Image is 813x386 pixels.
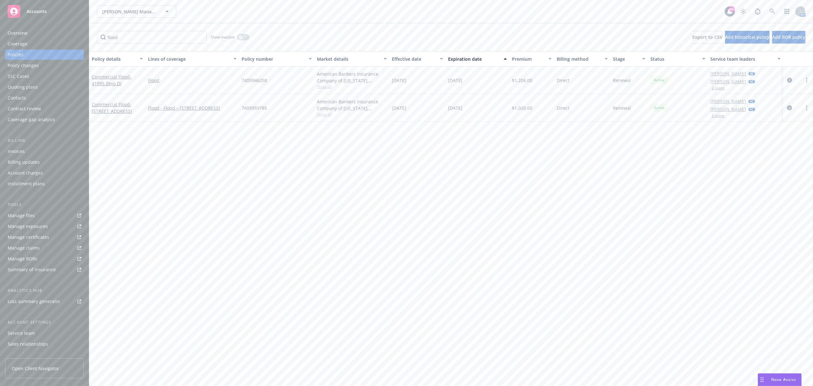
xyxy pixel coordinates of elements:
a: more [803,76,810,84]
div: Loss summary generator [8,296,60,307]
a: Contacts [5,93,84,103]
div: Premium [512,56,545,62]
div: Coverage [8,39,27,49]
span: 7405959785 [242,105,267,111]
span: $1,206.00 [512,77,532,84]
div: Sales relationships [8,339,48,349]
span: Show inactive [211,34,235,40]
div: Analytics hub [5,287,84,294]
span: [PERSON_NAME] Management Company [102,8,157,15]
a: circleInformation [786,76,793,84]
div: Installment plans [8,179,45,189]
span: Show all [317,84,387,89]
span: [DATE] [448,105,462,111]
button: Effective date [389,51,446,66]
a: Commercial Flood [92,101,132,114]
span: [DATE] [392,77,406,84]
a: Flood [148,77,237,84]
span: Nova Assist [771,377,796,382]
a: Search [766,5,779,18]
div: Drag to move [758,374,766,386]
a: Manage exposures [5,221,84,231]
button: Add BOR policy [772,31,805,44]
a: [PERSON_NAME] [710,106,746,113]
button: Export to CSV [692,31,722,44]
span: Direct [557,105,569,111]
span: Active [653,105,666,111]
div: Billing updates [8,157,40,167]
div: 99+ [729,6,735,12]
a: Manage BORs [5,254,84,264]
div: Account charges [8,168,43,178]
div: Account settings [5,319,84,326]
span: 7405946258 [242,77,267,84]
span: Direct [557,77,569,84]
div: Market details [317,56,380,62]
button: Status [648,51,708,66]
a: Coverage gap analysis [5,114,84,125]
span: Add historical policy [725,34,769,40]
div: Contract review [8,104,41,114]
a: Stop snowing [737,5,749,18]
a: Account charges [5,168,84,178]
div: Billing method [557,56,601,62]
a: circleInformation [786,104,793,112]
button: 2 more [712,114,724,118]
div: Stage [613,56,638,62]
button: Stage [610,51,648,66]
span: [DATE] [448,77,462,84]
div: Manage files [8,210,35,221]
div: Summary of insurance [8,265,56,275]
a: Manage files [5,210,84,221]
div: Contacts [8,93,26,103]
a: Policy changes [5,60,84,71]
button: Policy details [89,51,145,66]
button: 2 more [712,86,724,90]
a: [PERSON_NAME] [710,70,746,77]
a: Service team [5,328,84,338]
div: Effective date [392,56,436,62]
span: Renewal [613,105,631,111]
a: Manage certificates [5,232,84,242]
a: Invoices [5,146,84,156]
div: Manage certificates [8,232,49,242]
span: Show all [317,112,387,117]
a: Loss summary generator [5,296,84,307]
span: Accounts [27,9,47,14]
a: [PERSON_NAME] [710,78,746,85]
div: Related accounts [8,350,44,360]
div: American Bankers Insurance Company of [US_STATE], Assurant [317,71,387,84]
span: Add BOR policy [772,34,805,40]
a: Overview [5,28,84,38]
div: American Bankers Insurance Company of [US_STATE], Assurant [317,98,387,112]
div: Policy details [92,56,136,62]
div: Invoices [8,146,25,156]
div: Policy number [242,56,305,62]
a: Summary of insurance [5,265,84,275]
a: Switch app [781,5,793,18]
button: Lines of coverage [145,51,239,66]
button: Market details [314,51,389,66]
button: Policy number [239,51,314,66]
div: Manage claims [8,243,40,253]
a: Contract review [5,104,84,114]
button: Expiration date [446,51,509,66]
div: Policy changes [8,60,39,71]
a: Installment plans [5,179,84,189]
div: Manage exposures [8,221,48,231]
div: Service team [8,328,35,338]
div: Billing [5,137,84,144]
a: Accounts [5,3,84,20]
input: Filter by keyword... [97,31,207,44]
a: [PERSON_NAME] [710,98,746,105]
span: Active [653,77,666,83]
a: Coverage [5,39,84,49]
button: Service team leaders [708,51,783,66]
a: Billing updates [5,157,84,167]
a: Policies [5,50,84,60]
span: Export to CSV [692,34,722,40]
button: Premium [509,51,554,66]
div: Service team leaders [710,56,773,62]
button: Nova Assist [758,373,802,386]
